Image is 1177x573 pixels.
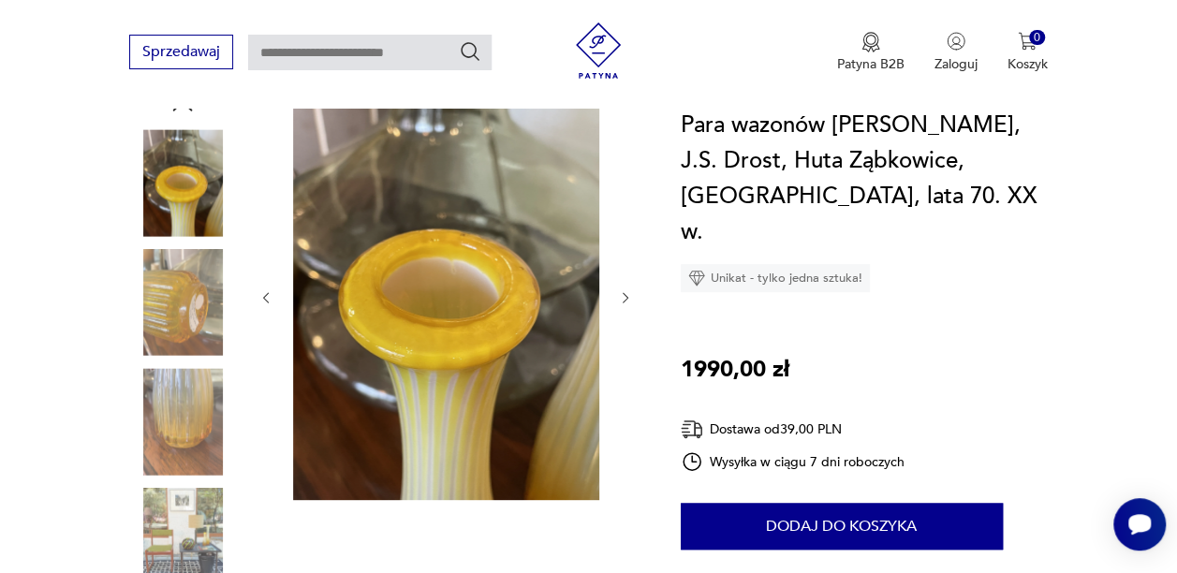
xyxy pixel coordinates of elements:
[934,32,978,73] button: Zaloguj
[681,450,905,473] div: Wysyłka w ciągu 7 dni roboczych
[681,418,703,441] img: Ikona dostawy
[681,264,870,292] div: Unikat - tylko jedna sztuka!
[459,40,481,63] button: Szukaj
[1008,55,1048,73] p: Koszyk
[688,270,705,286] img: Ikona diamentu
[1113,498,1166,551] iframe: Smartsupp widget button
[681,108,1048,250] h1: Para wazonów [PERSON_NAME], J.S. Drost, Huta Ząbkowice, [GEOGRAPHIC_DATA], lata 70. XX w.
[129,249,236,356] img: Zdjęcie produktu Para wazonów Trąbka, J.S. Drost, Huta Ząbkowice, Polska, lata 70. XX w.
[681,503,1003,550] button: Dodaj do koszyka
[570,22,626,79] img: Patyna - sklep z meblami i dekoracjami vintage
[947,32,965,51] img: Ikonka użytkownika
[129,47,233,60] a: Sprzedawaj
[129,368,236,475] img: Zdjęcie produktu Para wazonów Trąbka, J.S. Drost, Huta Ząbkowice, Polska, lata 70. XX w.
[129,129,236,236] img: Zdjęcie produktu Para wazonów Trąbka, J.S. Drost, Huta Ząbkowice, Polska, lata 70. XX w.
[681,418,905,441] div: Dostawa od 39,00 PLN
[861,32,880,52] img: Ikona medalu
[129,35,233,69] button: Sprzedawaj
[837,55,905,73] p: Patyna B2B
[681,352,789,388] p: 1990,00 zł
[1029,30,1045,46] div: 0
[837,32,905,73] a: Ikona medaluPatyna B2B
[934,55,978,73] p: Zaloguj
[1018,32,1037,51] img: Ikona koszyka
[837,32,905,73] button: Patyna B2B
[1008,32,1048,73] button: 0Koszyk
[293,92,599,500] img: Zdjęcie produktu Para wazonów Trąbka, J.S. Drost, Huta Ząbkowice, Polska, lata 70. XX w.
